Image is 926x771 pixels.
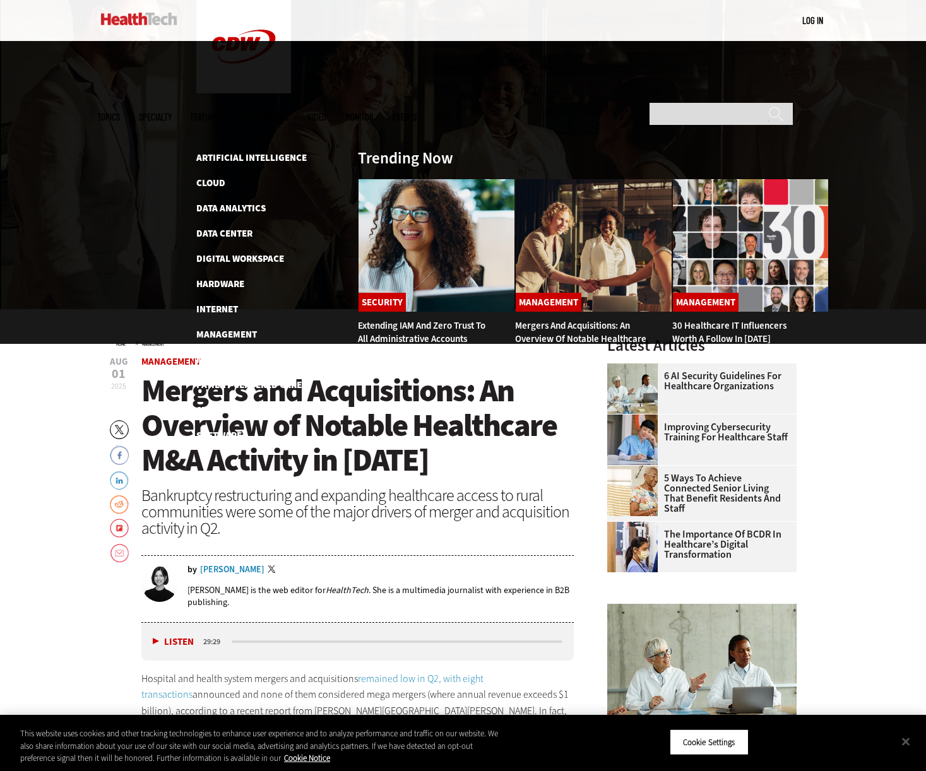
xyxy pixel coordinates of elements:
[515,179,672,312] img: business leaders shake hands in conference room
[141,623,574,661] div: media player
[141,487,574,536] div: Bankruptcy restructuring and expanding healthcare access to rural communities were some of the ma...
[101,13,177,25] img: Home
[607,522,658,572] img: Doctors reviewing tablet
[607,473,789,514] a: 5 Ways to Achieve Connected Senior Living That Benefit Residents and Staff
[196,278,244,290] a: Hardware
[802,14,823,27] div: User menu
[196,202,266,215] a: Data Analytics
[187,565,197,574] span: by
[141,671,574,751] p: Hospital and health system mergers and acquisitions announced and none of them considered mega me...
[802,15,823,26] a: Log in
[672,319,787,345] a: 30 Healthcare IT Influencers Worth a Follow in [DATE]
[268,565,279,575] a: Twitter
[196,404,237,416] a: Security
[20,727,509,765] div: This website uses cookies and other tracking technologies to enhance user experience and to analy...
[359,293,406,312] a: Security
[284,753,330,763] a: More information about your privacy
[196,227,252,240] a: Data Center
[358,179,515,312] img: Administrative assistant
[607,529,789,560] a: The Importance of BCDR in Healthcare’s Digital Transformation
[201,636,230,647] div: duration
[607,466,658,516] img: Networking Solutions for Senior Living
[515,319,646,358] a: Mergers and Acquisitions: An Overview of Notable Healthcare M&A Activity in [DATE]
[358,150,453,166] h3: Trending Now
[142,342,164,347] a: Management
[358,319,485,345] a: Extending IAM and Zero Trust to All Administrative Accounts
[607,604,797,746] img: Doctors meeting in the office
[670,729,749,755] button: Cookie Settings
[326,584,369,596] em: HealthTech
[141,565,178,602] img: Jordan Scott
[200,565,264,574] a: [PERSON_NAME]
[196,353,254,366] a: Networking
[196,328,257,341] a: Management
[110,368,128,380] span: 01
[187,584,574,608] p: [PERSON_NAME] is the web editor for . She is a multimedia journalist with experience in B2B publi...
[607,522,664,532] a: Doctors reviewing tablet
[110,357,128,367] span: Aug
[116,338,574,348] div: »
[141,370,557,481] span: Mergers and Acquisitions: An Overview of Notable Healthcare M&A Activity in [DATE]
[111,381,126,391] span: 2025
[892,727,920,755] button: Close
[153,637,194,647] button: Listen
[116,342,126,347] a: Home
[673,293,739,312] a: Management
[607,466,664,476] a: Networking Solutions for Senior Living
[196,429,242,442] a: Software
[196,379,302,391] a: Patient-Centered Care
[141,355,201,368] a: Management
[196,177,225,189] a: Cloud
[516,293,581,312] a: Management
[672,179,829,312] img: collage of influencers
[196,303,238,315] a: Internet
[196,151,307,164] a: Artificial Intelligence
[196,252,284,265] a: Digital Workspace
